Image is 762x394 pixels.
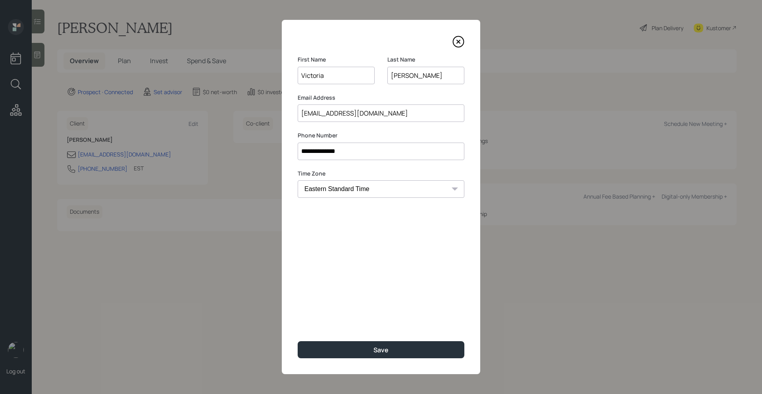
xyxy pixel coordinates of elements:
label: Time Zone [298,170,464,178]
div: Save [373,346,389,354]
label: Last Name [387,56,464,64]
label: First Name [298,56,375,64]
label: Phone Number [298,131,464,139]
button: Save [298,341,464,358]
label: Email Address [298,94,464,102]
